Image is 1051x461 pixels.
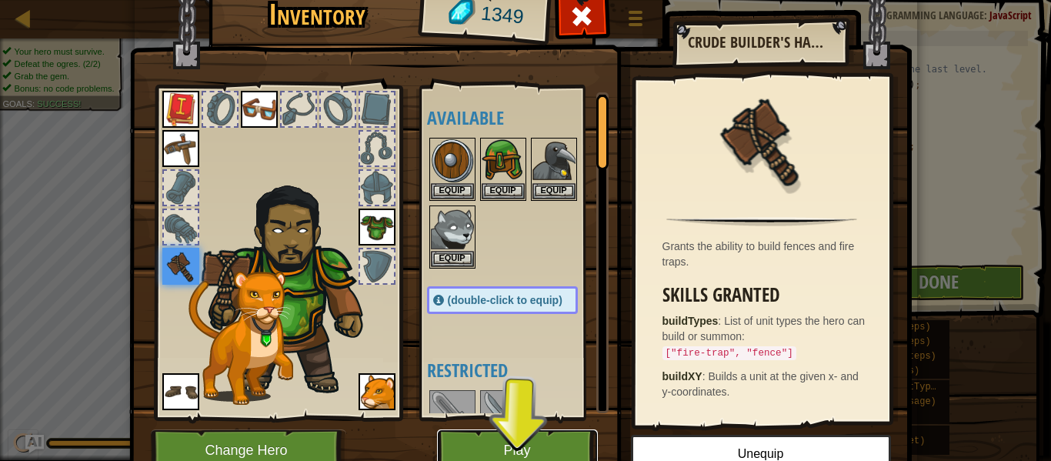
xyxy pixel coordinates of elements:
div: Grants the ability to build fences and fire traps. [662,239,869,269]
img: portrait.png [359,373,395,410]
img: portrait.png [482,139,525,182]
img: cougar-paper-dolls.png [189,271,293,405]
span: List of unit types the hero can build or summon: [662,315,866,358]
img: hr.png [666,217,856,226]
img: portrait.png [431,207,474,250]
button: Equip [431,251,474,267]
img: portrait.png [431,139,474,182]
img: portrait.png [482,392,525,435]
img: duelist_hair.png [201,174,389,398]
button: Equip [482,183,525,199]
img: portrait.png [162,248,199,285]
img: portrait.png [359,209,395,246]
span: Builds a unit at the given x- and y-coordinates. [662,370,859,398]
img: portrait.png [241,91,278,128]
h3: Skills Granted [662,285,869,306]
button: Equip [431,183,474,199]
strong: buildXY [662,370,702,382]
strong: buildTypes [662,315,719,327]
button: Equip [532,183,576,199]
img: portrait.png [712,90,812,190]
img: portrait.png [162,373,199,410]
span: : [718,315,724,327]
img: portrait.png [532,139,576,182]
img: portrait.png [431,392,474,435]
h2: Crude Builder's Hammer [688,34,832,51]
h4: Available [427,108,609,128]
img: portrait.png [162,91,199,128]
code: ["fire-trap", "fence"] [662,346,796,360]
h4: Restricted [427,360,609,380]
span: (double-click to equip) [448,294,562,306]
img: portrait.png [162,130,199,167]
span: : [702,370,709,382]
